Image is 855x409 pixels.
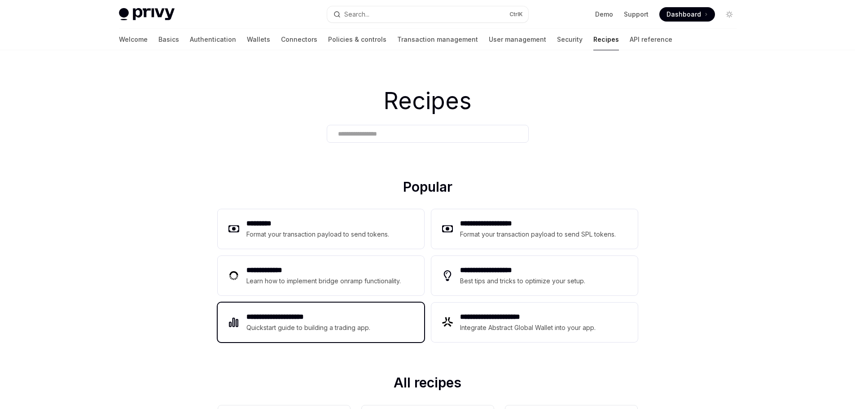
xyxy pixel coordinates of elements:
a: API reference [630,29,672,50]
a: Connectors [281,29,317,50]
a: Security [557,29,583,50]
div: Best tips and tricks to optimize your setup. [460,276,587,286]
a: Basics [158,29,179,50]
a: Recipes [593,29,619,50]
a: Wallets [247,29,270,50]
a: **** **** ***Learn how to implement bridge onramp functionality. [218,256,424,295]
h2: All recipes [218,374,638,394]
span: Ctrl K [509,11,523,18]
a: Welcome [119,29,148,50]
a: Support [624,10,649,19]
a: Authentication [190,29,236,50]
div: Format your transaction payload to send SPL tokens. [460,229,617,240]
div: Search... [344,9,369,20]
div: Learn how to implement bridge onramp functionality. [246,276,403,286]
a: Dashboard [659,7,715,22]
img: light logo [119,8,175,21]
div: Quickstart guide to building a trading app. [246,322,371,333]
span: Dashboard [666,10,701,19]
h2: Popular [218,179,638,198]
a: User management [489,29,546,50]
div: Integrate Abstract Global Wallet into your app. [460,322,596,333]
a: **** ****Format your transaction payload to send tokens. [218,209,424,249]
a: Demo [595,10,613,19]
button: Search...CtrlK [327,6,528,22]
div: Format your transaction payload to send tokens. [246,229,390,240]
a: Policies & controls [328,29,386,50]
button: Toggle dark mode [722,7,737,22]
a: Transaction management [397,29,478,50]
